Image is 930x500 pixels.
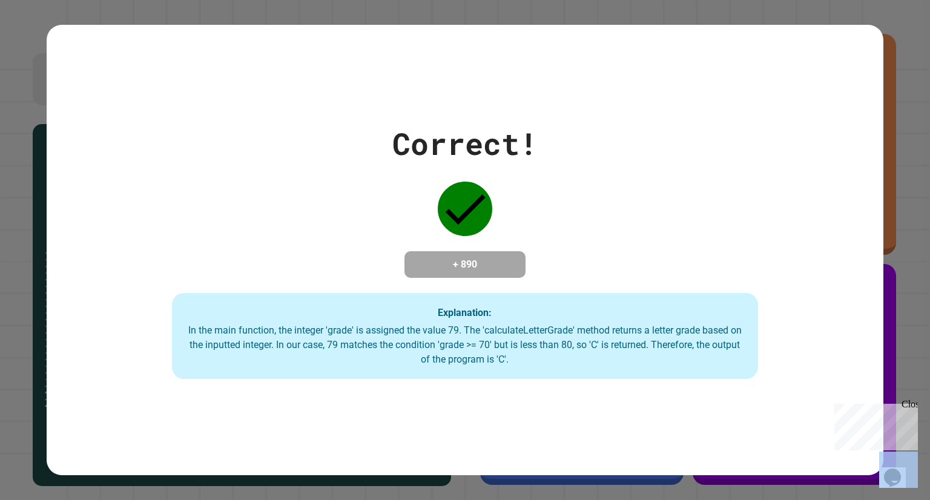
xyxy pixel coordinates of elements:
iframe: chat widget [829,399,918,450]
strong: Explanation: [438,307,492,318]
div: In the main function, the integer 'grade' is assigned the value 79. The 'calculateLetterGrade' me... [184,323,746,367]
div: Chat with us now!Close [5,5,84,77]
div: Correct! [392,121,538,166]
h4: + 890 [417,257,513,272]
iframe: chat widget [879,452,918,488]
